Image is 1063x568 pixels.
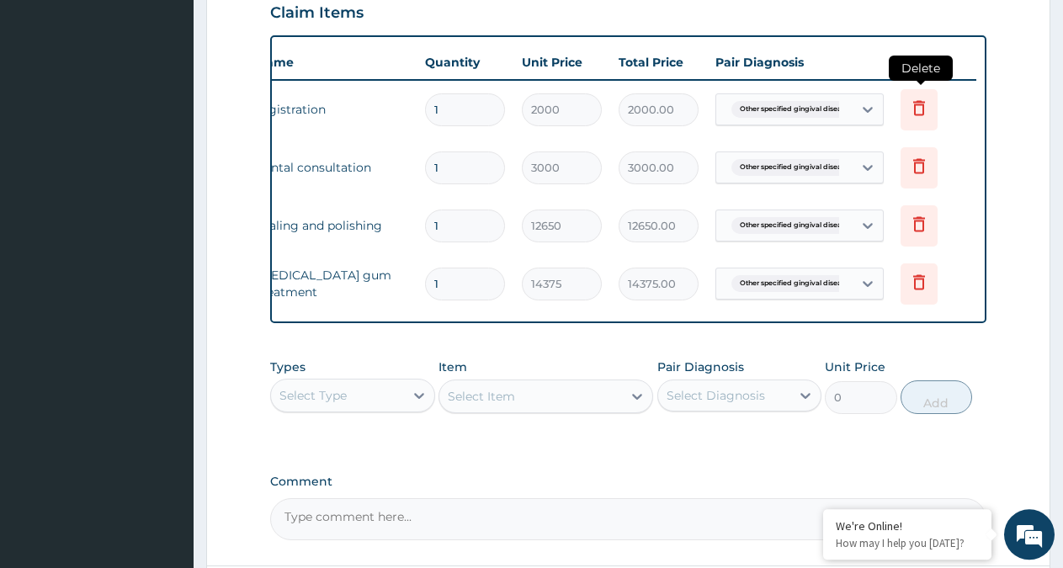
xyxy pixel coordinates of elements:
[513,45,610,79] th: Unit Price
[248,209,417,242] td: scaling and polishing
[836,518,979,533] div: We're Online!
[610,45,707,79] th: Total Price
[279,387,347,404] div: Select Type
[270,4,364,23] h3: Claim Items
[731,275,855,292] span: Other specified gingival disea...
[889,56,953,81] span: Delete
[270,360,306,374] label: Types
[731,217,855,234] span: Other specified gingival disea...
[731,101,855,118] span: Other specified gingival disea...
[707,45,892,79] th: Pair Diagnosis
[836,536,979,550] p: How may I help you today?
[901,380,972,414] button: Add
[667,387,765,404] div: Select Diagnosis
[248,258,417,309] td: [MEDICAL_DATA] gum treatment
[276,8,316,49] div: Minimize live chat window
[657,358,744,375] label: Pair Diagnosis
[98,174,232,344] span: We're online!
[88,94,283,116] div: Chat with us now
[731,159,855,176] span: Other specified gingival disea...
[892,45,976,79] th: Actions
[248,45,417,79] th: Name
[8,385,321,443] textarea: Type your message and hit 'Enter'
[270,475,986,489] label: Comment
[825,358,885,375] label: Unit Price
[438,358,467,375] label: Item
[248,151,417,184] td: dental consultation
[248,93,417,126] td: registration
[31,84,68,126] img: d_794563401_company_1708531726252_794563401
[417,45,513,79] th: Quantity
